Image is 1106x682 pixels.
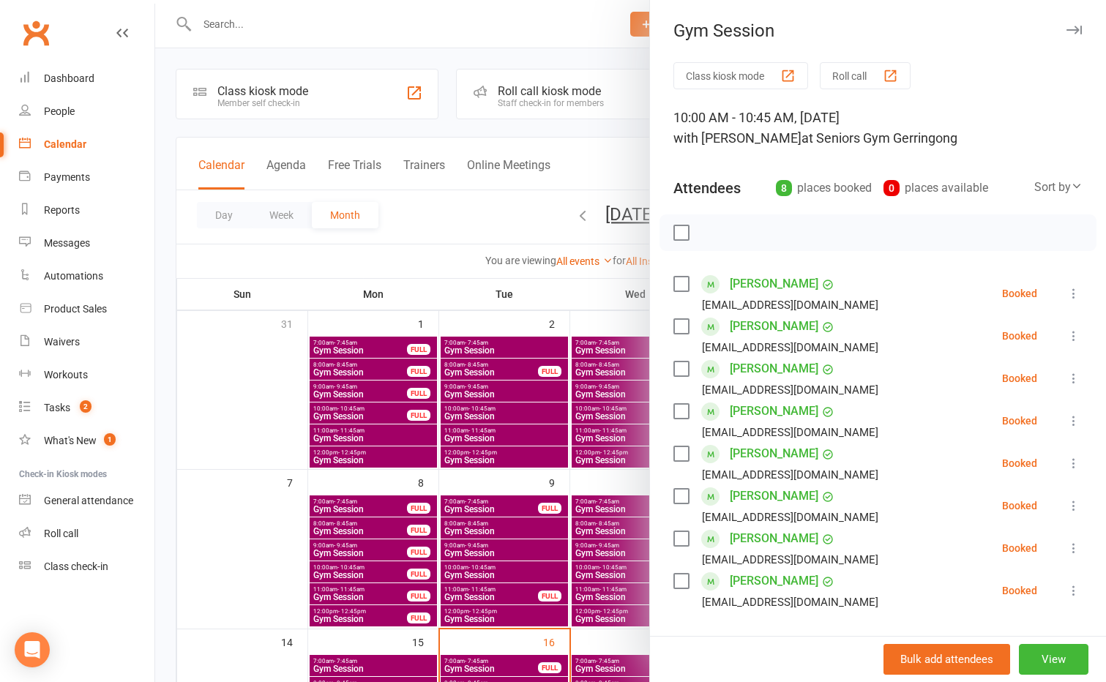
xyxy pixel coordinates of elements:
[1019,644,1088,675] button: View
[1002,458,1037,468] div: Booked
[702,593,878,612] div: [EMAIL_ADDRESS][DOMAIN_NAME]
[19,484,154,517] a: General attendance kiosk mode
[776,180,792,196] div: 8
[1002,288,1037,299] div: Booked
[673,108,1083,149] div: 10:00 AM - 10:45 AM, [DATE]
[883,178,988,198] div: places available
[19,391,154,424] a: Tasks 2
[19,550,154,583] a: Class kiosk mode
[19,517,154,550] a: Roll call
[702,465,878,484] div: [EMAIL_ADDRESS][DOMAIN_NAME]
[883,644,1010,675] button: Bulk add attendees
[730,357,818,381] a: [PERSON_NAME]
[730,442,818,465] a: [PERSON_NAME]
[702,338,878,357] div: [EMAIL_ADDRESS][DOMAIN_NAME]
[44,435,97,446] div: What's New
[19,260,154,293] a: Automations
[730,484,818,508] a: [PERSON_NAME]
[44,303,107,315] div: Product Sales
[673,62,808,89] button: Class kiosk mode
[730,527,818,550] a: [PERSON_NAME]
[19,326,154,359] a: Waivers
[702,508,878,527] div: [EMAIL_ADDRESS][DOMAIN_NAME]
[730,400,818,423] a: [PERSON_NAME]
[44,561,108,572] div: Class check-in
[44,528,78,539] div: Roll call
[104,433,116,446] span: 1
[44,270,103,282] div: Automations
[1002,543,1037,553] div: Booked
[702,423,878,442] div: [EMAIL_ADDRESS][DOMAIN_NAME]
[44,72,94,84] div: Dashboard
[44,237,90,249] div: Messages
[19,128,154,161] a: Calendar
[19,424,154,457] a: What's New1
[650,20,1106,41] div: Gym Session
[19,359,154,391] a: Workouts
[1002,585,1037,596] div: Booked
[702,381,878,400] div: [EMAIL_ADDRESS][DOMAIN_NAME]
[44,402,70,413] div: Tasks
[730,569,818,593] a: [PERSON_NAME]
[19,95,154,128] a: People
[730,272,818,296] a: [PERSON_NAME]
[673,178,741,198] div: Attendees
[44,336,80,348] div: Waivers
[1002,416,1037,426] div: Booked
[18,15,54,51] a: Clubworx
[19,62,154,95] a: Dashboard
[44,105,75,117] div: People
[802,130,957,146] span: at Seniors Gym Gerringong
[820,62,911,89] button: Roll call
[19,194,154,227] a: Reports
[44,495,133,506] div: General attendance
[15,632,50,667] div: Open Intercom Messenger
[702,550,878,569] div: [EMAIL_ADDRESS][DOMAIN_NAME]
[44,369,88,381] div: Workouts
[44,171,90,183] div: Payments
[44,138,86,150] div: Calendar
[730,315,818,338] a: [PERSON_NAME]
[1002,373,1037,383] div: Booked
[19,161,154,194] a: Payments
[80,400,91,413] span: 2
[776,178,872,198] div: places booked
[1034,178,1083,197] div: Sort by
[19,227,154,260] a: Messages
[19,293,154,326] a: Product Sales
[673,130,802,146] span: with [PERSON_NAME]
[44,204,80,216] div: Reports
[702,296,878,315] div: [EMAIL_ADDRESS][DOMAIN_NAME]
[883,180,900,196] div: 0
[1002,501,1037,511] div: Booked
[1002,331,1037,341] div: Booked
